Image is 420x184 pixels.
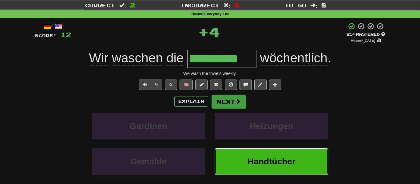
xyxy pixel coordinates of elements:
[210,80,222,90] button: Reset to 0% Mastered (alt+r)
[209,24,220,39] span: 4
[61,31,71,38] span: 12
[139,80,151,90] button: Play sentence audio (ctl+space)
[351,38,375,43] small: Review: [DATE]
[180,80,193,90] button: 🧠
[151,80,162,90] button: ½
[112,51,163,65] span: waschen
[174,96,208,107] button: Explain
[256,51,331,65] span: .
[269,80,281,90] button: Add to collection (alt+a)
[165,80,177,90] button: Favorite sentence (alt+f)
[137,80,162,90] div: Text-to-speech controls
[89,51,108,65] span: Wir
[204,12,229,16] strong: Everyday Life
[35,33,57,38] span: Score:
[250,121,293,131] span: Heizungen
[92,113,205,139] button: Gardinen
[212,95,246,109] button: Next
[321,1,327,9] span: 8
[254,80,267,90] button: Edit sentence (alt+d)
[347,32,356,37] span: 25 %
[347,32,385,37] div: Mastered
[166,51,184,65] span: die
[35,70,385,76] div: We wash the towels weekly.
[195,80,208,90] button: Set this sentence to 100% Mastered (alt+m)
[35,22,71,30] div: /
[130,121,168,131] span: Gardinen
[260,51,327,65] span: wöchentlich
[85,2,115,8] span: Correct
[92,148,205,175] button: Gemälde
[285,2,306,8] span: To go
[234,1,240,9] span: 0
[215,148,328,175] button: Handtücher
[311,3,317,8] span: :
[198,22,209,41] span: +
[130,157,167,166] span: Gemälde
[119,3,126,8] span: :
[215,113,328,139] button: Heizungen
[224,3,230,8] span: :
[180,2,219,8] span: Incorrect
[248,157,295,166] span: Handtücher
[130,1,135,9] span: 2
[225,80,237,90] button: Ignore sentence (alt+i)
[240,80,252,90] button: Discuss sentence (alt+u)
